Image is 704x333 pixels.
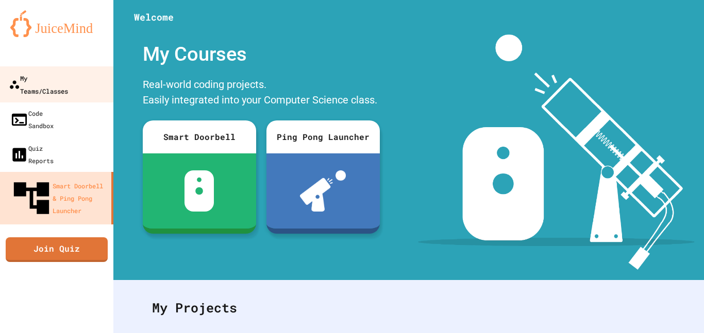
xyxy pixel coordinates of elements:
[138,34,385,74] div: My Courses
[10,177,107,219] div: Smart Doorbell & Ping Pong Launcher
[185,170,214,212] img: sdb-white.svg
[143,120,256,153] div: Smart Doorbell
[6,237,108,262] a: Join Quiz
[138,74,385,113] div: Real-world coding projects. Easily integrated into your Computer Science class.
[10,107,54,132] div: Code Sandbox
[10,142,54,167] div: Quiz Reports
[10,10,103,37] img: logo-orange.svg
[418,34,694,270] img: banner-image-my-projects.png
[300,170,346,212] img: ppl-with-ball.png
[9,72,68,97] div: My Teams/Classes
[142,288,676,328] div: My Projects
[266,120,380,153] div: Ping Pong Launcher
